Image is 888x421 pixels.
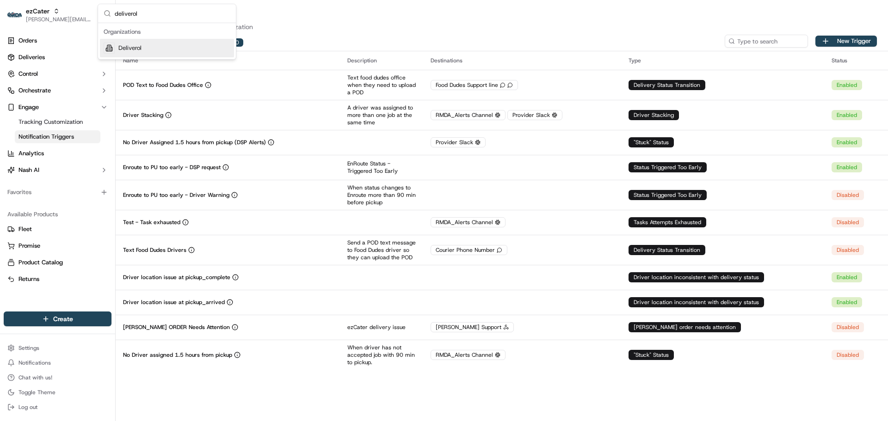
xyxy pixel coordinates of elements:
span: Orchestrate [18,86,51,95]
span: Chat with us! [18,374,52,381]
button: Product Catalog [4,255,111,270]
button: Create [4,311,111,326]
div: Enabled [832,297,862,307]
p: No Driver assigned 1.5 hours from pickup [123,351,232,359]
div: Disabled [832,322,864,332]
div: Status Triggered Too Early [629,162,707,172]
button: Log out [4,401,111,414]
img: 1736555255976-a54dd68f-1ca7-489b-9aae-adbdc363a1c4 [9,88,26,105]
span: • [77,168,80,176]
input: Search... [115,4,230,23]
a: Deliveries [4,50,111,65]
a: Product Catalog [7,258,108,267]
span: Notification Triggers [18,133,74,141]
button: Control [4,67,111,81]
p: Send a POD text message to Food Dudes driver so they can upload the POD [347,239,416,261]
div: Driver location inconsistent with delivery status [629,272,764,282]
div: Available Products [4,207,111,222]
p: Driver Stacking [123,111,163,119]
p: Enroute to PU too early - Driver Warning [123,191,229,199]
span: Log out [18,403,37,411]
span: Control [18,70,38,78]
span: Toggle Theme [18,389,55,396]
input: Type to search [725,35,808,48]
a: Returns [7,275,108,283]
div: Type [629,57,817,64]
a: Promise [7,242,108,250]
div: Description [347,57,416,64]
div: Driver location inconsistent with delivery status [629,297,764,307]
img: Nash [9,9,28,28]
a: Powered byPylon [65,229,112,236]
button: New Trigger [815,36,877,47]
button: ezCaterezCater[PERSON_NAME][EMAIL_ADDRESS][DOMAIN_NAME] [4,4,96,26]
p: POD Text to Food Dudes Office [123,81,203,89]
img: ezCater [7,12,22,18]
button: Notifications [4,356,111,369]
div: Tasks Attempts Exhausted [629,217,706,227]
button: Chat with us! [4,371,111,384]
p: Manage notifications for your organization [127,22,877,31]
img: Jeff Sasse [9,159,24,174]
button: Fleet [4,222,111,237]
div: "Stuck" Status [629,350,674,360]
p: [PERSON_NAME] ORDER Needs Attention [123,323,230,331]
a: Analytics [4,146,111,161]
div: Favorites [4,185,111,200]
button: Toggle Theme [4,386,111,399]
span: [DATE] [82,143,101,151]
div: Disabled [832,217,864,227]
div: Disabled [832,190,864,200]
div: 📗 [9,207,17,215]
span: Create [53,314,73,323]
span: Promise [18,242,40,250]
p: A driver was assigned to more than one job at the same time [347,104,416,126]
div: We're available if you need us! [42,98,127,105]
a: Fleet [7,225,108,233]
span: [DATE] [82,168,101,176]
a: Notification Triggers [15,130,100,143]
span: • [77,143,80,151]
span: Engage [18,103,39,111]
div: "Stuck" Status [629,137,674,147]
div: Start new chat [42,88,152,98]
div: Disabled [832,245,864,255]
button: Nash AI [4,163,111,177]
div: Driver Stacking [629,110,679,120]
div: RMDA_Alerts Channel [431,110,506,120]
span: Tracking Customization [18,118,83,126]
p: Driver location issue at pickup_arrived [123,299,225,306]
div: Enabled [832,162,862,172]
button: See all [143,118,168,129]
h1: Notifications [127,7,877,22]
span: API Documentation [87,207,148,216]
div: 💻 [78,207,86,215]
span: [PERSON_NAME] [29,143,75,151]
a: 💻API Documentation [74,203,152,220]
p: When driver has not accepted job with 90 min to pickup. [347,344,416,366]
div: Name [123,57,333,64]
div: Enabled [832,272,862,282]
p: Test - Task exhausted [123,219,180,226]
div: Organizations [100,25,234,39]
span: Product Catalog [18,258,63,267]
button: Settings [4,342,111,354]
div: Delivery Status Transition [629,80,705,90]
div: Disabled [832,350,864,360]
span: Fleet [18,225,32,233]
p: ezCater delivery issue [347,323,416,331]
a: Tracking Customization [15,116,100,128]
div: RMDA_Alerts Channel [431,350,506,360]
div: Delivery Status Transition [629,245,705,255]
a: 📗Knowledge Base [6,203,74,220]
p: When status changes to Enroute more than 90 min before pickup [347,184,416,206]
div: Provider Slack [431,137,486,147]
div: Provider Slack [507,110,562,120]
span: Deliveries [18,53,45,61]
button: Start new chat [157,91,168,102]
span: Deliverol [118,44,142,52]
div: Enabled [832,137,862,147]
p: Enroute to PU too early - DSP request [123,164,221,171]
span: Nash AI [18,166,39,174]
div: Enabled [832,110,862,120]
